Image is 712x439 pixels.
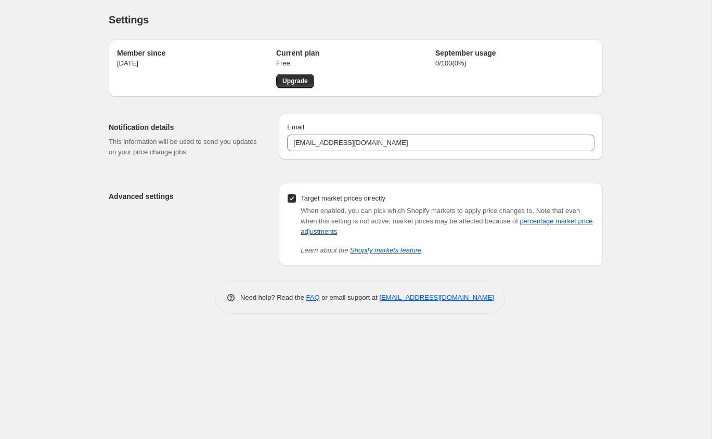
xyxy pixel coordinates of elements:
a: Shopify markets feature [350,246,421,254]
i: Learn about the [301,246,421,254]
h2: Notification details [109,122,262,132]
span: Need help? Read the [240,294,306,301]
span: Note that even when this setting is not active, market prices may be affected because of [301,207,592,235]
h2: Member since [117,48,276,58]
span: When enabled, you can pick which Shopify markets to apply price changes to. [301,207,534,215]
p: [DATE] [117,58,276,69]
span: Settings [109,14,149,25]
a: [EMAIL_ADDRESS][DOMAIN_NAME] [380,294,494,301]
span: or email support at [320,294,380,301]
span: Target market prices directly [301,194,385,202]
a: Upgrade [276,74,314,88]
p: This information will be used to send you updates on your price change jobs. [109,137,262,157]
h2: Advanced settings [109,191,262,202]
h2: Current plan [276,48,435,58]
p: Free [276,58,435,69]
p: 0 / 100 ( 0 %) [435,58,594,69]
h2: September usage [435,48,594,58]
span: Email [287,123,304,131]
span: Upgrade [282,77,308,85]
a: FAQ [306,294,320,301]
